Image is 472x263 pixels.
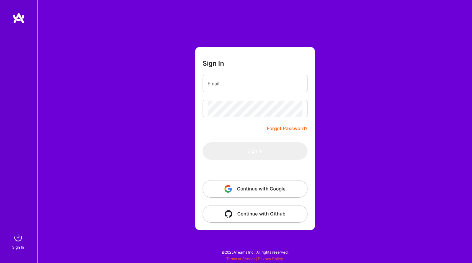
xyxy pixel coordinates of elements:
[203,205,307,223] button: Continue with Github
[226,256,256,261] a: Terms of Service
[258,256,283,261] a: Privacy Policy
[224,185,232,193] img: icon
[203,142,307,160] button: Sign In
[203,180,307,198] button: Continue with Google
[12,231,24,244] img: sign in
[267,125,307,132] a: Forgot Password?
[208,76,302,92] input: Email...
[203,59,224,67] h3: Sign In
[12,13,25,24] img: logo
[226,256,283,261] span: |
[12,244,24,250] div: Sign In
[225,210,232,218] img: icon
[13,231,24,250] a: sign inSign In
[37,244,472,260] div: © 2025 ATeams Inc., All rights reserved.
